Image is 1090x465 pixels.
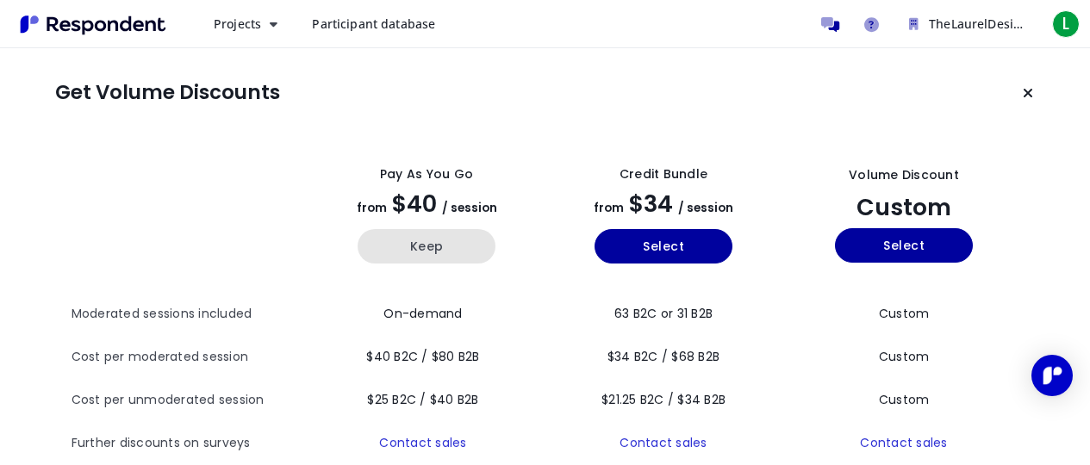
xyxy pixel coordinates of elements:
[72,293,308,336] th: Moderated sessions included
[72,422,308,465] th: Further discounts on surveys
[72,336,308,379] th: Cost per moderated session
[849,166,959,184] div: Volume Discount
[856,191,951,223] span: Custom
[442,200,497,216] span: / session
[1011,76,1045,110] button: Keep current plan
[392,188,437,220] span: $40
[357,200,387,216] span: from
[595,229,732,263] button: Select yearly basic plan
[214,15,261,32] span: Projects
[1049,9,1083,40] button: L
[895,9,1042,40] button: TheLaurelDesign Team
[620,434,707,451] a: Contact sales
[879,391,930,408] span: Custom
[879,348,930,365] span: Custom
[72,379,308,422] th: Cost per unmoderated session
[383,305,462,322] span: On-demand
[835,228,973,263] button: Select yearly custom_static plan
[1031,355,1073,396] div: Open Intercom Messenger
[366,348,479,365] span: $40 B2C / $80 B2B
[594,200,624,216] span: from
[607,348,719,365] span: $34 B2C / $68 B2B
[860,434,947,451] a: Contact sales
[854,7,888,41] a: Help and support
[813,7,847,41] a: Message participants
[55,81,280,105] h1: Get Volume Discounts
[379,434,466,451] a: Contact sales
[601,391,726,408] span: $21.25 B2C / $34 B2B
[14,10,172,39] img: Respondent
[298,9,449,40] a: Participant database
[358,229,495,263] button: Keep current yearly payg plan
[1052,10,1080,38] span: L
[620,165,707,183] div: Credit Bundle
[629,188,673,220] span: $34
[200,9,291,40] button: Projects
[367,391,478,408] span: $25 B2C / $40 B2B
[929,15,1064,32] span: TheLaurelDesign Team
[380,165,473,183] div: Pay as you go
[614,305,713,322] span: 63 B2C or 31 B2B
[312,15,435,32] span: Participant database
[678,200,733,216] span: / session
[879,305,930,322] span: Custom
